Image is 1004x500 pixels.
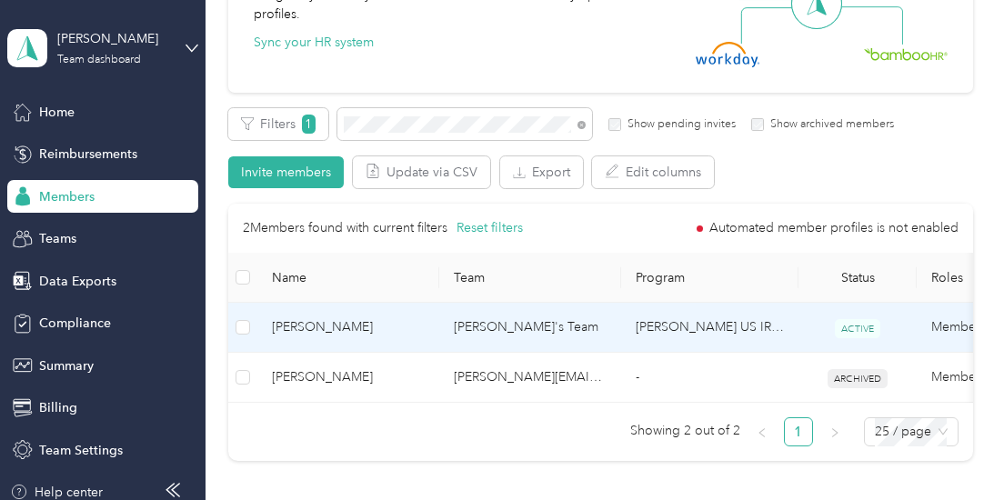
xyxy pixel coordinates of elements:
[57,29,171,48] div: [PERSON_NAME]
[500,156,583,188] button: Export
[785,418,812,445] a: 1
[39,145,137,164] span: Reimbursements
[748,417,777,446] li: Previous Page
[757,427,768,438] span: left
[272,317,425,337] span: [PERSON_NAME]
[439,253,621,303] th: Team
[902,398,1004,500] iframe: Everlance-gr Chat Button Frame
[254,33,374,52] button: Sync your HR system
[302,115,316,134] span: 1
[621,353,798,403] td: -
[740,6,804,44] img: Line Left Down
[748,417,777,446] button: left
[243,218,447,238] p: 2 Members found with current filters
[39,229,76,248] span: Teams
[875,418,948,445] span: 25 / page
[592,156,714,188] button: Edit columns
[39,441,123,460] span: Team Settings
[272,270,425,285] span: Name
[829,427,840,438] span: right
[798,253,917,303] th: Status
[353,156,490,188] button: Update via CSV
[864,417,959,446] div: Page Size
[39,272,116,291] span: Data Exports
[439,353,621,403] td: trena.porter@crossmark.com
[257,253,439,303] th: Name
[228,156,344,188] button: Invite members
[696,42,759,67] img: Workday
[257,353,439,403] td: Jennifer Alexander
[835,319,880,338] span: ACTIVE
[39,356,94,375] span: Summary
[39,103,75,122] span: Home
[39,398,77,417] span: Billing
[39,187,95,206] span: Members
[257,303,439,353] td: Tori K. Fritz
[820,417,849,446] button: right
[864,47,948,60] img: BambooHR
[621,253,798,303] th: Program
[820,417,849,446] li: Next Page
[228,108,328,140] button: Filters1
[57,55,141,65] div: Team dashboard
[39,314,111,333] span: Compliance
[709,222,959,235] span: Automated member profiles is not enabled
[621,116,736,133] label: Show pending invites
[272,367,425,387] span: [PERSON_NAME]
[630,417,740,445] span: Showing 2 out of 2
[621,303,798,353] td: Acosta US IRS Rate Program (Work Location in IRS State)
[764,116,894,133] label: Show archived members
[784,417,813,446] li: 1
[839,6,903,45] img: Line Right Down
[828,369,888,388] span: ARCHIVED
[439,303,621,353] td: Jennifer's Team
[457,218,523,238] button: Reset filters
